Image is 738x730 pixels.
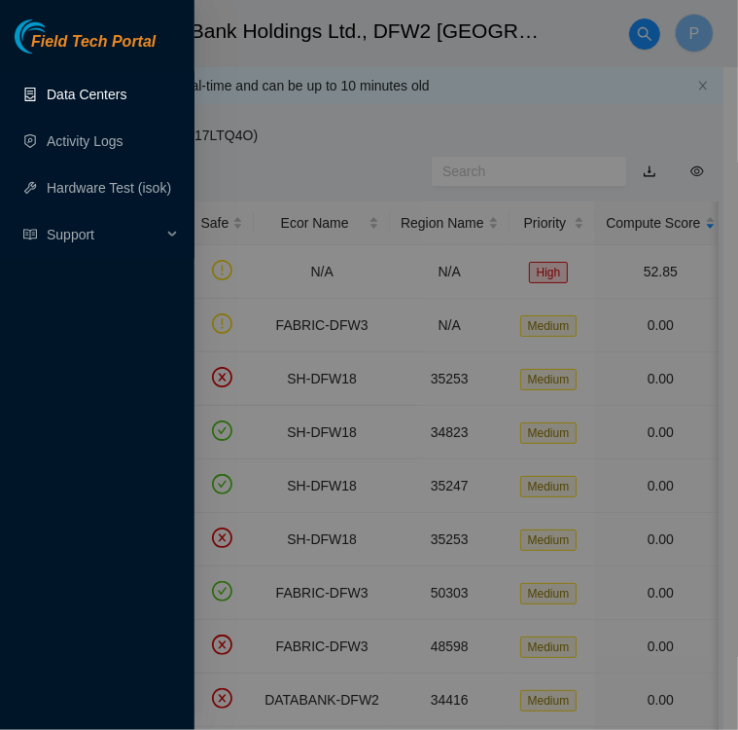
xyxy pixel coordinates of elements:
[15,19,98,54] img: Akamai Technologies
[15,35,156,60] a: Akamai TechnologiesField Tech Portal
[31,33,156,52] span: Field Tech Portal
[47,87,126,102] a: Data Centers
[23,228,37,241] span: read
[47,180,171,196] a: Hardware Test (isok)
[47,133,123,149] a: Activity Logs
[47,215,161,254] span: Support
